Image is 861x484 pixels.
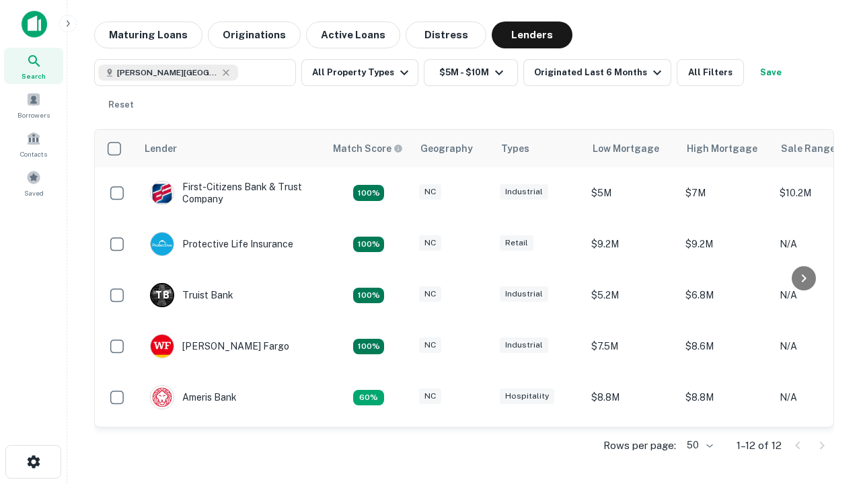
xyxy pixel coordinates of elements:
div: Low Mortgage [593,140,659,157]
div: Sale Range [781,140,835,157]
div: Truist Bank [150,283,233,307]
div: NC [419,389,441,404]
div: NC [419,235,441,251]
img: capitalize-icon.png [22,11,47,38]
th: High Mortgage [679,130,773,167]
td: $7M [679,167,773,218]
img: picture [151,233,174,255]
td: $8.8M [679,372,773,423]
span: Saved [24,188,44,198]
button: All Filters [677,59,744,86]
img: picture [151,386,174,409]
div: Capitalize uses an advanced AI algorithm to match your search with the best lender. The match sco... [333,141,403,156]
div: Originated Last 6 Months [534,65,665,81]
td: $8.8M [585,372,679,423]
button: $5M - $10M [424,59,518,86]
div: Types [501,140,529,157]
th: Capitalize uses an advanced AI algorithm to match your search with the best lender. The match sco... [325,130,412,167]
button: Originations [208,22,301,48]
th: Geography [412,130,493,167]
p: Rows per page: [603,438,676,454]
button: Originated Last 6 Months [523,59,671,86]
div: Matching Properties: 2, hasApolloMatch: undefined [353,339,384,355]
div: Industrial [500,286,548,302]
td: $5M [585,167,679,218]
div: Matching Properties: 3, hasApolloMatch: undefined [353,288,384,304]
span: Search [22,71,46,81]
div: NC [419,184,441,200]
button: Active Loans [306,22,400,48]
div: Matching Properties: 2, hasApolloMatch: undefined [353,237,384,253]
span: Contacts [20,149,47,159]
img: picture [151,335,174,358]
div: Ameris Bank [150,385,237,409]
a: Search [4,48,63,84]
div: High Mortgage [687,140,757,157]
div: Protective Life Insurance [150,232,293,256]
td: $9.2M [585,218,679,270]
td: $9.2M [585,423,679,474]
div: Hospitality [500,389,554,404]
button: All Property Types [301,59,418,86]
th: Low Mortgage [585,130,679,167]
div: [PERSON_NAME] Fargo [150,334,289,358]
a: Contacts [4,126,63,162]
button: Distress [406,22,486,48]
div: Industrial [500,184,548,200]
div: Matching Properties: 2, hasApolloMatch: undefined [353,185,384,201]
div: Matching Properties: 1, hasApolloMatch: undefined [353,390,384,406]
div: 50 [681,436,715,455]
div: NC [419,337,441,353]
p: 1–12 of 12 [737,438,782,454]
iframe: Chat Widget [794,376,861,441]
p: T B [155,288,169,302]
div: Industrial [500,337,548,353]
td: $6.8M [679,270,773,321]
th: Lender [137,130,325,167]
a: Saved [4,165,63,201]
span: Borrowers [17,110,50,120]
button: Maturing Loans [94,22,202,48]
div: NC [419,286,441,302]
div: Lender [145,140,177,157]
td: $5.2M [585,270,679,321]
span: [PERSON_NAME][GEOGRAPHIC_DATA], [GEOGRAPHIC_DATA] [117,67,218,79]
div: Geography [420,140,473,157]
a: Borrowers [4,87,63,123]
button: Reset [100,91,143,118]
h6: Match Score [333,141,400,156]
button: Lenders [492,22,572,48]
div: First-citizens Bank & Trust Company [150,181,311,205]
div: Retail [500,235,533,251]
td: $7.5M [585,321,679,372]
td: $8.6M [679,321,773,372]
td: $9.2M [679,423,773,474]
th: Types [493,130,585,167]
img: picture [151,182,174,204]
button: Save your search to get updates of matches that match your search criteria. [749,59,792,86]
td: $9.2M [679,218,773,270]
